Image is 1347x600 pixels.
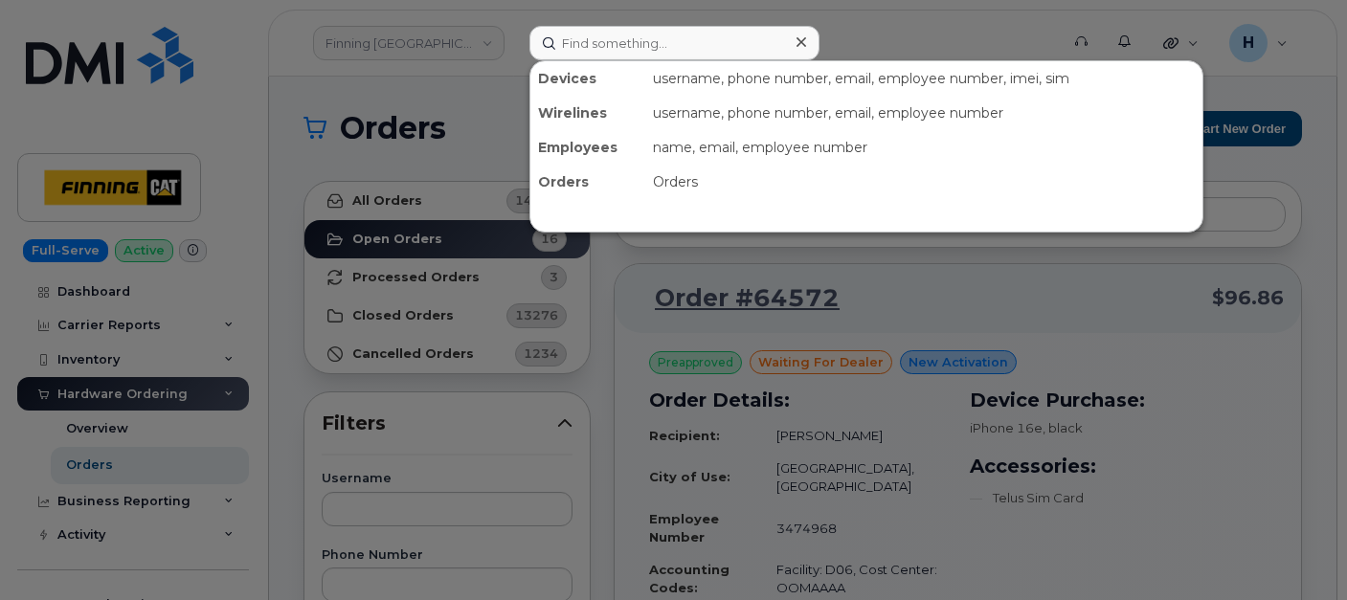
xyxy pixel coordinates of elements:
[530,165,645,199] div: Orders
[530,130,645,165] div: Employees
[645,130,1202,165] div: name, email, employee number
[645,61,1202,96] div: username, phone number, email, employee number, imei, sim
[645,165,1202,199] div: Orders
[645,96,1202,130] div: username, phone number, email, employee number
[530,96,645,130] div: Wirelines
[530,61,645,96] div: Devices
